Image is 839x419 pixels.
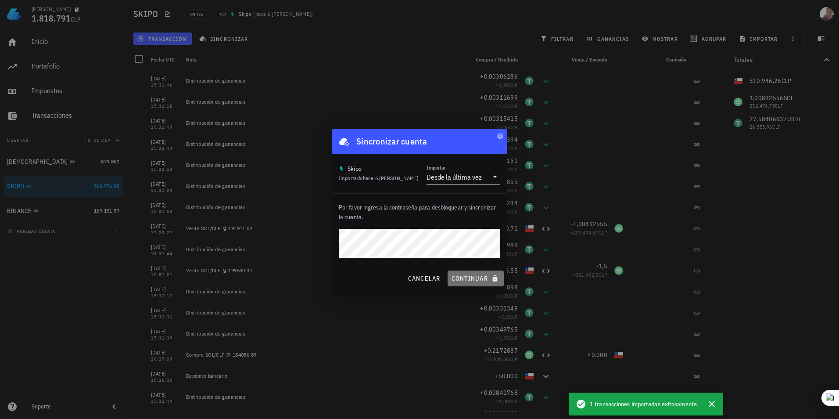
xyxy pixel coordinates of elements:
[363,175,419,181] span: hace 6 [PERSON_NAME]
[339,175,419,181] span: Importado
[427,170,500,184] div: ImportarDesde la última vez
[339,166,344,171] img: apple-touch-icon.png
[339,202,500,222] p: Por favor ingresa la contraseña para desbloquear y sincronizar la cuenta.
[427,173,482,181] div: Desde la última vez
[404,271,444,286] button: cancelar
[590,399,697,409] span: 1 transacciones importadas exitosamente
[427,164,446,171] label: Importar
[356,134,427,148] div: Sincronizar cuenta
[451,275,500,282] span: continuar
[348,164,362,173] div: Skipo
[407,275,440,282] span: cancelar
[448,271,504,286] button: continuar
